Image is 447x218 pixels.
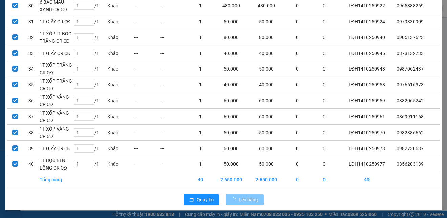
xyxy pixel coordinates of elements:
td: 50.000 [249,61,284,77]
td: 0 [311,156,337,172]
td: 50.000 [249,156,284,172]
td: 0 [311,29,337,45]
td: 0 [284,172,311,187]
td: 40 [23,156,39,172]
td: --- [134,29,160,45]
td: --- [160,29,187,45]
td: 1 [187,61,214,77]
span: loading [231,197,239,202]
td: 0 [284,45,311,61]
td: 35 [23,77,39,93]
td: 1T XỐP TRẮNG CR CĐ [39,61,73,77]
td: --- [134,93,160,109]
td: --- [160,45,187,61]
td: LĐH1410250961 [337,109,396,125]
td: 1 [187,29,214,45]
td: 34 [23,61,39,77]
td: 0 [311,109,337,125]
td: Khác [107,125,134,141]
td: 0 [284,109,311,125]
td: --- [160,141,187,156]
td: LĐH1410250924 [337,14,396,29]
td: 50.000 [249,14,284,29]
span: Lên hàng [239,196,258,203]
td: Khác [107,29,134,45]
td: --- [160,61,187,77]
span: 0976616373 [397,82,424,87]
td: Khác [107,156,134,172]
td: --- [134,45,160,61]
td: 50.000 [214,125,249,141]
td: LĐH1410250977 [337,156,396,172]
td: --- [134,14,160,29]
td: 1 [187,156,214,172]
td: 50.000 [249,125,284,141]
td: 0 [284,14,311,29]
span: 0982386662 [397,130,424,135]
span: 0356203139 [397,161,424,167]
td: 0 [284,61,311,77]
td: --- [160,77,187,93]
td: --- [134,141,160,156]
td: Khác [107,45,134,61]
td: Khác [107,77,134,93]
td: 0 [284,29,311,45]
span: 0905137623 [397,35,424,40]
td: 60.000 [214,93,249,109]
td: 60.000 [214,141,249,156]
td: 80.000 [214,29,249,45]
td: Khác [107,93,134,109]
td: LĐH1410250940 [337,29,396,45]
td: LĐH1410250959 [337,93,396,109]
span: Quay lại [197,196,214,203]
td: 0 [311,45,337,61]
td: 0 [284,93,311,109]
td: 0 [311,14,337,29]
td: 0 [311,172,337,187]
td: 60.000 [249,141,284,156]
span: 0965888269 [397,3,424,8]
td: 36 [23,93,39,109]
td: 31 [23,14,39,29]
td: 1T XỐP+1 BỌC TRẮNG CR CĐ [39,29,73,45]
td: --- [160,125,187,141]
td: 0 [284,77,311,93]
td: Khác [107,14,134,29]
td: --- [160,14,187,29]
td: 1T GIẤY CR CĐ [39,14,73,29]
td: 40 [337,172,396,187]
td: 1 [187,125,214,141]
td: LĐH1410250970 [337,125,396,141]
td: 1 [187,14,214,29]
td: --- [160,156,187,172]
td: LĐH1410250973 [337,141,396,156]
button: rollbackQuay lại [184,194,219,205]
td: 50.000 [214,156,249,172]
td: 2.650.000 [214,172,249,187]
td: 0 [311,77,337,93]
td: 60.000 [249,109,284,125]
td: 33 [23,45,39,61]
td: / 1 [73,29,107,45]
td: / 1 [73,77,107,93]
td: 38 [23,125,39,141]
td: Khác [107,141,134,156]
td: 1T XỐP VÀNG CR CĐ [39,93,73,109]
td: / 1 [73,93,107,109]
td: / 1 [73,109,107,125]
td: 1 [187,93,214,109]
td: / 1 [73,45,107,61]
td: LĐH1410250958 [337,77,396,93]
td: --- [134,125,160,141]
td: --- [134,61,160,77]
td: 60.000 [214,109,249,125]
td: 1 [187,109,214,125]
td: 1T XỐP VÀNG CR CĐ [39,109,73,125]
td: --- [134,156,160,172]
td: 37 [23,109,39,125]
td: 80.000 [249,29,284,45]
td: 0 [311,61,337,77]
span: 0982730637 [397,146,424,151]
span: rollback [189,197,194,203]
td: 39 [23,141,39,156]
